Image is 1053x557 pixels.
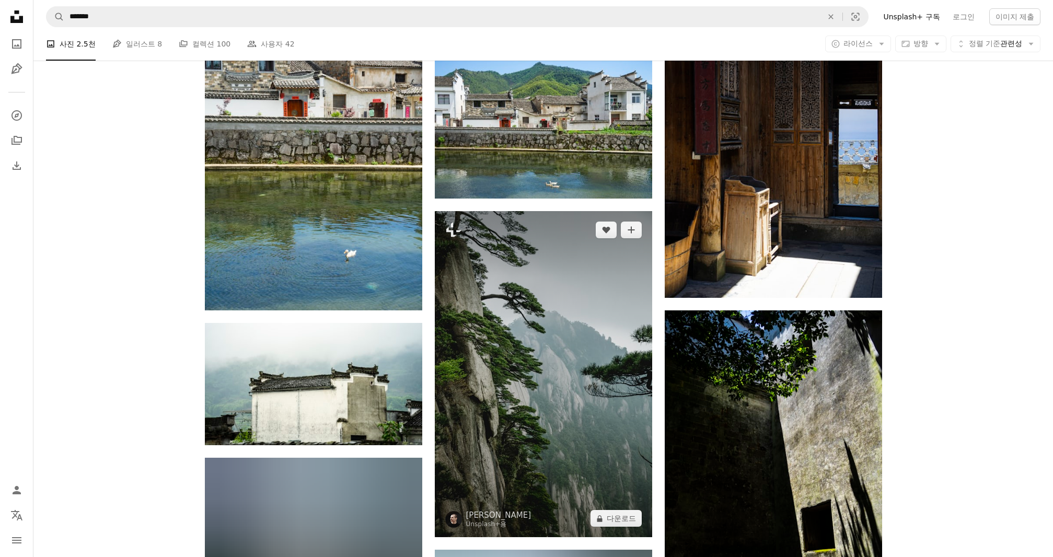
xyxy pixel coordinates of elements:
[205,143,422,152] a: 흰 새가 연못에서 수영하고 있습니다.
[435,369,652,379] a: 그 위에 소나무가 있는 산의 전망
[179,27,230,61] a: 컬렉션 100
[285,38,295,50] span: 42
[951,36,1040,52] button: 정렬 기준관련성
[895,36,946,52] button: 방향
[6,105,27,126] a: 탐색
[819,7,842,27] button: 삭제
[6,530,27,551] button: 메뉴
[621,222,642,238] button: 컬렉션에 추가
[843,39,873,48] span: 라이선스
[205,323,422,445] img: 그 옆에 시계가 있는 흰색 건물
[466,520,501,528] a: Unsplash+
[6,130,27,151] a: 컬렉션
[247,27,294,61] a: 사용자 42
[466,510,531,520] a: [PERSON_NAME]
[435,211,652,537] img: 그 위에 소나무가 있는 산의 전망
[205,379,422,389] a: 그 옆에 시계가 있는 흰색 건물
[969,39,1022,49] span: 관련성
[47,7,64,27] button: Unsplash 검색
[596,222,617,238] button: 좋아요
[825,36,891,52] button: 라이선스
[46,6,869,27] form: 사이트 전체에서 이미지 찾기
[157,38,162,50] span: 8
[205,525,422,535] a: 물 옆에 사람들이 있는 전통적인 중국 마을.
[445,511,462,528] img: Joshua Earle의 프로필로 이동
[843,7,868,27] button: 시각적 검색
[6,59,27,79] a: 일러스트
[665,130,882,140] a: 문과 창문이 있는 목조 건물
[877,8,946,25] a: Unsplash+ 구독
[591,510,642,527] button: 다운로드
[466,520,531,529] div: 용
[665,469,882,478] a: 나무가 건물 벽에 그림자를 드리웁니다.
[217,38,231,50] span: 100
[6,480,27,501] a: 로그인 / 가입
[989,8,1040,25] button: 이미지 제출
[6,505,27,526] button: 언어
[946,8,981,25] a: 로그인
[6,33,27,54] a: 사진
[435,54,652,199] img: 물 위에 떠 있는 작은 보트
[6,155,27,176] a: 다운로드 내역
[6,6,27,29] a: 홈 — Unsplash
[969,39,1000,48] span: 정렬 기준
[913,39,928,48] span: 방향
[112,27,162,61] a: 일러스트 8
[435,121,652,131] a: 물 위에 떠 있는 작은 보트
